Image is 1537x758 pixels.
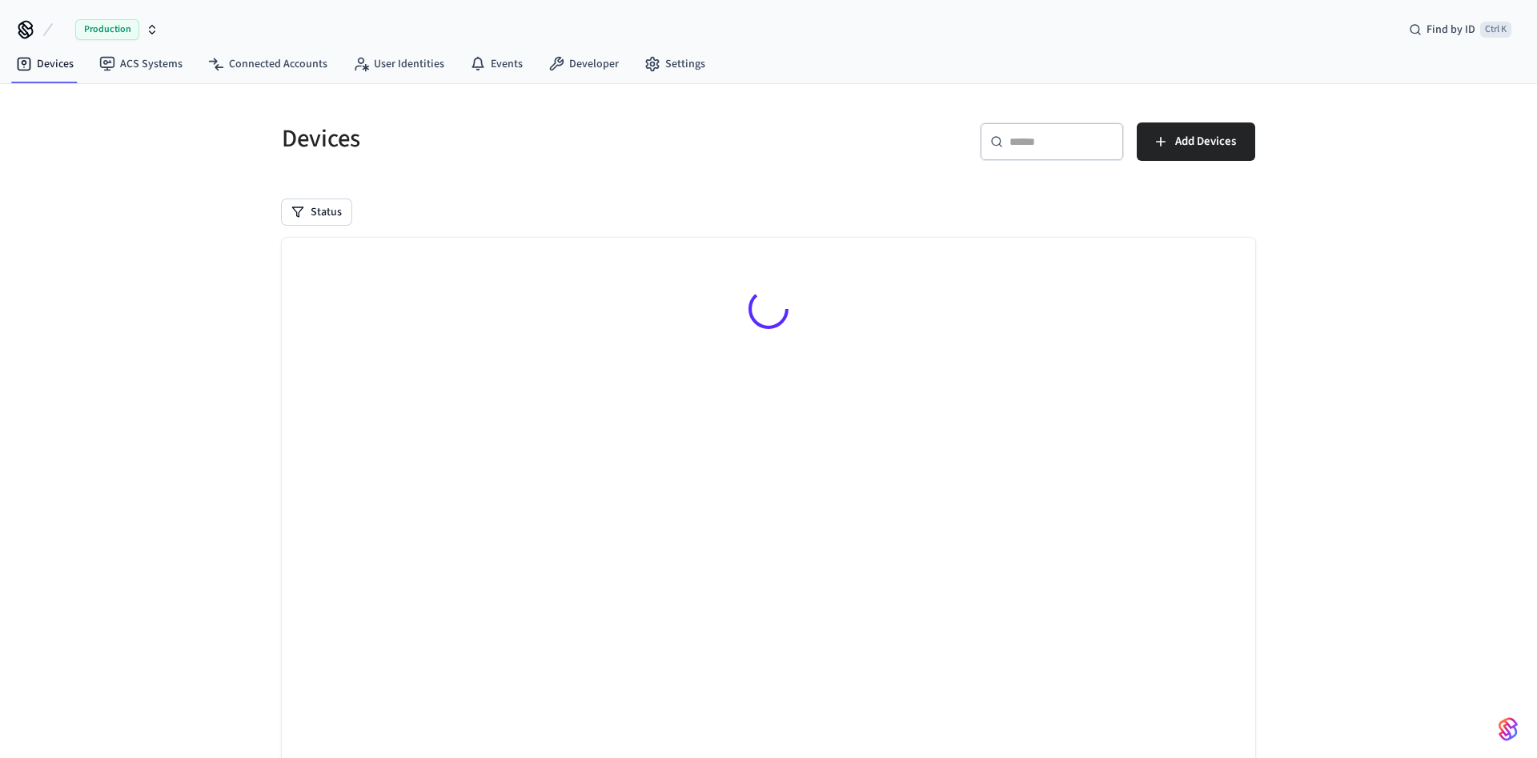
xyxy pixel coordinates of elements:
[536,50,632,78] a: Developer
[282,199,351,225] button: Status
[457,50,536,78] a: Events
[1175,131,1236,152] span: Add Devices
[1137,122,1255,161] button: Add Devices
[1480,22,1511,38] span: Ctrl K
[282,122,759,155] h5: Devices
[1427,22,1475,38] span: Find by ID
[632,50,718,78] a: Settings
[1396,15,1524,44] div: Find by IDCtrl K
[3,50,86,78] a: Devices
[340,50,457,78] a: User Identities
[195,50,340,78] a: Connected Accounts
[86,50,195,78] a: ACS Systems
[75,19,139,40] span: Production
[1499,716,1518,742] img: SeamLogoGradient.69752ec5.svg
